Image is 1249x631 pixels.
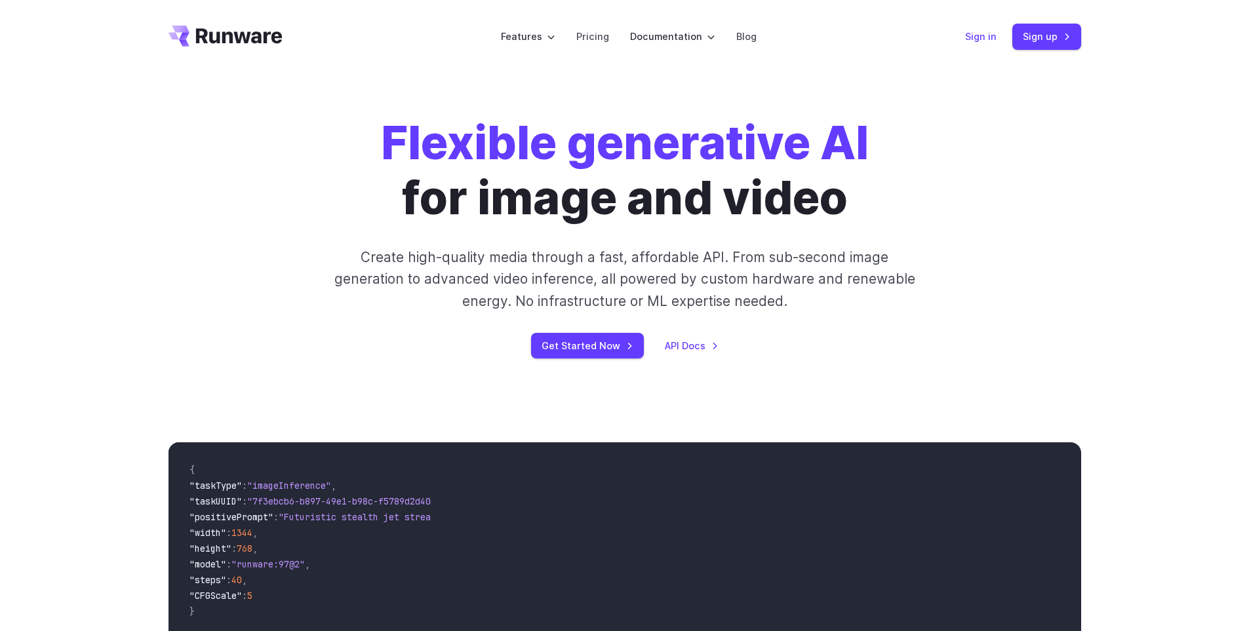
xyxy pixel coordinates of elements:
[242,480,247,491] span: :
[189,543,231,554] span: "height"
[242,495,247,507] span: :
[237,543,252,554] span: 768
[231,527,252,539] span: 1344
[189,558,226,570] span: "model"
[965,29,997,44] a: Sign in
[169,26,283,47] a: Go to /
[332,246,917,312] p: Create high-quality media through a fast, affordable API. From sub-second image generation to adv...
[273,511,279,523] span: :
[247,495,446,507] span: "7f3ebcb6-b897-49e1-b98c-f5789d2d40d7"
[189,511,273,523] span: "positivePrompt"
[531,333,644,358] a: Get Started Now
[189,480,242,491] span: "taskType"
[665,338,719,353] a: API Docs
[381,115,869,170] strong: Flexible generative AI
[331,480,336,491] span: ,
[252,543,258,554] span: ,
[1012,24,1081,49] a: Sign up
[189,527,226,539] span: "width"
[231,558,305,570] span: "runware:97@2"
[630,29,715,44] label: Documentation
[189,590,242,602] span: "CFGScale"
[226,558,231,570] span: :
[305,558,310,570] span: ,
[279,511,756,523] span: "Futuristic stealth jet streaking through a neon-lit cityscape with glowing purple exhaust"
[189,464,195,476] span: {
[242,590,247,602] span: :
[501,29,555,44] label: Features
[231,574,242,586] span: 40
[247,590,252,602] span: 5
[576,29,609,44] a: Pricing
[247,480,331,491] span: "imageInference"
[189,574,226,586] span: "steps"
[226,527,231,539] span: :
[231,543,237,554] span: :
[226,574,231,586] span: :
[242,574,247,586] span: ,
[189,495,242,507] span: "taskUUID"
[381,115,869,225] h1: for image and video
[189,605,195,617] span: }
[736,29,757,44] a: Blog
[252,527,258,539] span: ,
